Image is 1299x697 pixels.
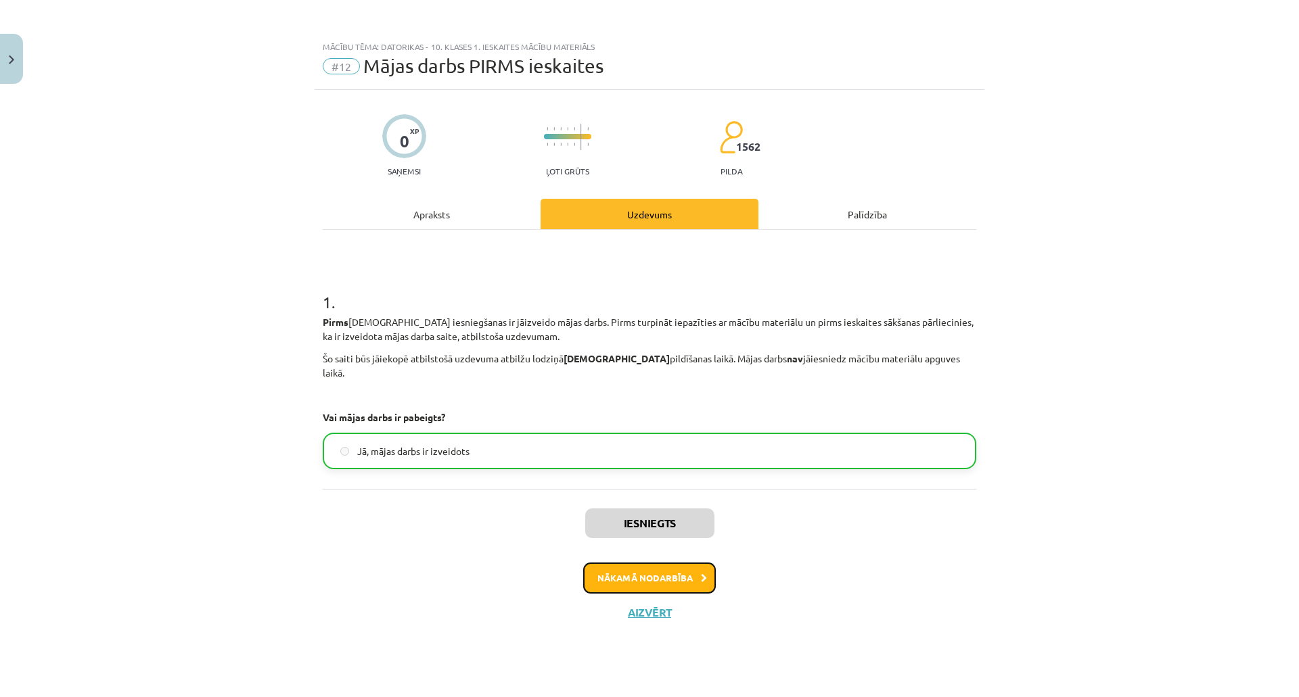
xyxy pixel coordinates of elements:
strong: Pirms [323,316,348,328]
div: Apraksts [323,199,541,229]
img: icon-short-line-57e1e144782c952c97e751825c79c345078a6d821885a25fce030b3d8c18986b.svg [567,127,568,130]
img: icon-short-line-57e1e144782c952c97e751825c79c345078a6d821885a25fce030b3d8c18986b.svg [567,143,568,146]
button: Iesniegts [585,508,714,538]
img: icon-short-line-57e1e144782c952c97e751825c79c345078a6d821885a25fce030b3d8c18986b.svg [574,143,575,146]
strong: Vai mājas darbs ir pabeigts? [323,411,445,423]
p: Ļoti grūts [546,166,589,176]
p: [DEMOGRAPHIC_DATA] iesniegšanas ir jāizveido mājas darbs. Pirms turpināt iepazīties ar mācību mat... [323,315,976,343]
img: icon-short-line-57e1e144782c952c97e751825c79c345078a6d821885a25fce030b3d8c18986b.svg [547,127,548,130]
img: icon-long-line-d9ea69661e0d244f92f715978eff75569469978d946b2353a9bb055b3ed8787d.svg [580,124,582,150]
div: 0 [400,132,409,151]
img: icon-short-line-57e1e144782c952c97e751825c79c345078a6d821885a25fce030b3d8c18986b.svg [560,143,562,146]
h1: 1 . [323,269,976,311]
button: Nākamā nodarbība [583,562,716,594]
p: pilda [721,166,742,176]
img: icon-short-line-57e1e144782c952c97e751825c79c345078a6d821885a25fce030b3d8c18986b.svg [587,127,589,130]
img: icon-short-line-57e1e144782c952c97e751825c79c345078a6d821885a25fce030b3d8c18986b.svg [587,143,589,146]
span: 1562 [736,141,760,153]
div: Palīdzība [758,199,976,229]
img: icon-close-lesson-0947bae3869378f0d4975bcd49f059093ad1ed9edebbc8119c70593378902aed.svg [9,55,14,64]
button: Aizvērt [624,606,675,619]
img: icon-short-line-57e1e144782c952c97e751825c79c345078a6d821885a25fce030b3d8c18986b.svg [553,127,555,130]
span: XP [410,127,419,135]
input: Jā, mājas darbs ir izveidots [340,447,349,456]
strong: nav [787,352,803,364]
span: #12 [323,58,360,74]
img: icon-short-line-57e1e144782c952c97e751825c79c345078a6d821885a25fce030b3d8c18986b.svg [560,127,562,130]
strong: [DEMOGRAPHIC_DATA] [564,352,670,364]
div: Mācību tēma: Datorikas - 10. klases 1. ieskaites mācību materiāls [323,42,976,51]
p: Saņemsi [382,166,426,176]
p: Šo saiti būs jāiekopē atbilstošā uzdevuma atbilžu lodziņā pildīšanas laikā. Mājas darbs jāiesnied... [323,352,976,380]
img: icon-short-line-57e1e144782c952c97e751825c79c345078a6d821885a25fce030b3d8c18986b.svg [547,143,548,146]
img: students-c634bb4e5e11cddfef0936a35e636f08e4e9abd3cc4e673bd6f9a4125e45ecb1.svg [719,120,743,154]
span: Jā, mājas darbs ir izveidots [357,444,470,458]
div: Uzdevums [541,199,758,229]
img: icon-short-line-57e1e144782c952c97e751825c79c345078a6d821885a25fce030b3d8c18986b.svg [574,127,575,130]
span: Mājas darbs PIRMS ieskaites [363,55,603,77]
img: icon-short-line-57e1e144782c952c97e751825c79c345078a6d821885a25fce030b3d8c18986b.svg [553,143,555,146]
